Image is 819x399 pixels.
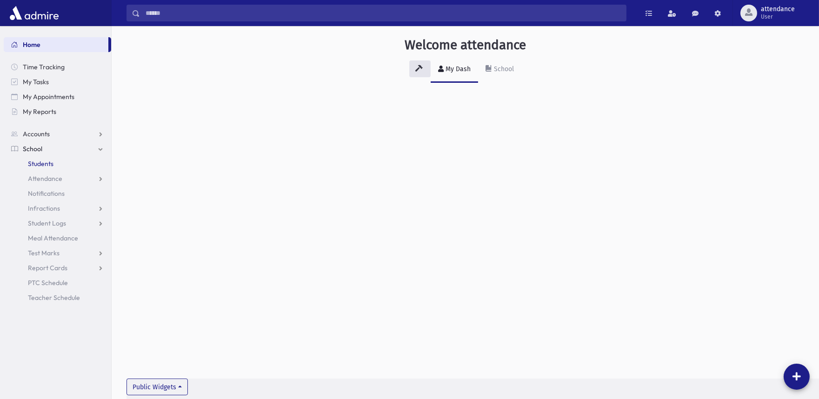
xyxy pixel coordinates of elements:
[4,37,108,52] a: Home
[28,160,53,168] span: Students
[23,145,42,153] span: School
[28,189,65,198] span: Notifications
[28,204,60,213] span: Infractions
[761,6,795,13] span: attendance
[140,5,626,21] input: Search
[4,186,111,201] a: Notifications
[405,37,526,53] h3: Welcome attendance
[23,78,49,86] span: My Tasks
[4,290,111,305] a: Teacher Schedule
[4,60,111,74] a: Time Tracking
[4,275,111,290] a: PTC Schedule
[4,246,111,260] a: Test Marks
[28,234,78,242] span: Meal Attendance
[4,171,111,186] a: Attendance
[444,65,471,73] div: My Dash
[4,201,111,216] a: Infractions
[28,174,62,183] span: Attendance
[7,4,61,22] img: AdmirePro
[478,57,521,83] a: School
[28,279,68,287] span: PTC Schedule
[4,156,111,171] a: Students
[492,65,514,73] div: School
[23,40,40,49] span: Home
[761,13,795,20] span: User
[28,293,80,302] span: Teacher Schedule
[4,141,111,156] a: School
[23,130,50,138] span: Accounts
[431,57,478,83] a: My Dash
[4,260,111,275] a: Report Cards
[23,93,74,101] span: My Appointments
[4,126,111,141] a: Accounts
[28,219,66,227] span: Student Logs
[28,264,67,272] span: Report Cards
[4,216,111,231] a: Student Logs
[4,74,111,89] a: My Tasks
[23,63,65,71] span: Time Tracking
[4,89,111,104] a: My Appointments
[28,249,60,257] span: Test Marks
[127,379,188,395] button: Public Widgets
[4,231,111,246] a: Meal Attendance
[4,104,111,119] a: My Reports
[23,107,56,116] span: My Reports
